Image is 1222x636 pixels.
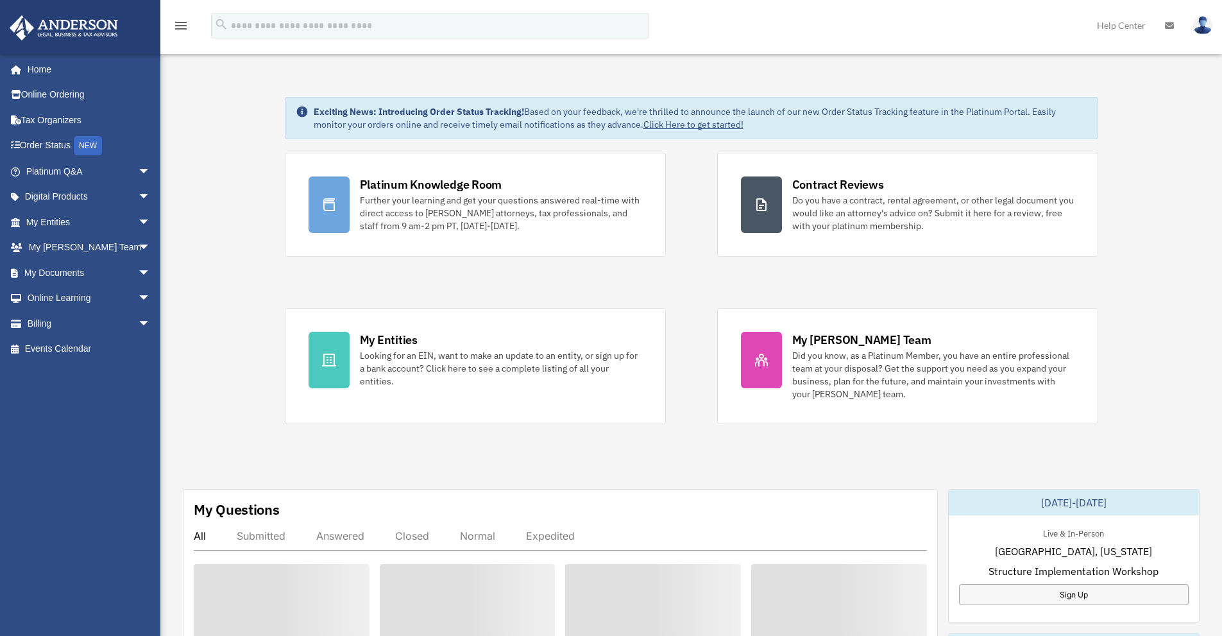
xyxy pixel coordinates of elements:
div: Based on your feedback, we're thrilled to announce the launch of our new Order Status Tracking fe... [314,105,1087,131]
span: arrow_drop_down [138,311,164,337]
a: menu [173,22,189,33]
div: [DATE]-[DATE] [949,490,1199,515]
a: Platinum Q&Aarrow_drop_down [9,159,170,184]
a: Platinum Knowledge Room Further your learning and get your questions answered real-time with dire... [285,153,666,257]
span: Structure Implementation Workshop [989,563,1158,579]
span: arrow_drop_down [138,235,164,261]
div: Further your learning and get your questions answered real-time with direct access to [PERSON_NAM... [360,194,642,232]
a: Sign Up [959,584,1189,605]
div: Submitted [237,529,285,542]
a: Billingarrow_drop_down [9,311,170,336]
span: arrow_drop_down [138,184,164,211]
div: Did you know, as a Platinum Member, you have an entire professional team at your disposal? Get th... [792,349,1074,400]
div: Do you have a contract, rental agreement, or other legal document you would like an attorney's ad... [792,194,1074,232]
div: My Entities [360,332,418,348]
a: My Entities Looking for an EIN, want to make an update to an entity, or sign up for a bank accoun... [285,308,666,424]
a: Click Here to get started! [643,119,743,130]
a: My Documentsarrow_drop_down [9,260,170,286]
div: Normal [460,529,495,542]
span: arrow_drop_down [138,209,164,236]
div: All [194,529,206,542]
a: Tax Organizers [9,107,170,133]
div: My [PERSON_NAME] Team [792,332,931,348]
a: Contract Reviews Do you have a contract, rental agreement, or other legal document you would like... [717,153,1098,257]
div: Platinum Knowledge Room [360,176,502,193]
span: arrow_drop_down [138,260,164,286]
a: My Entitiesarrow_drop_down [9,209,170,235]
i: search [214,17,228,31]
div: Closed [395,529,429,542]
a: Order StatusNEW [9,133,170,159]
span: arrow_drop_down [138,159,164,185]
a: Online Ordering [9,82,170,108]
div: NEW [74,136,102,155]
div: Answered [316,529,364,542]
span: [GEOGRAPHIC_DATA], [US_STATE] [995,544,1152,559]
div: Looking for an EIN, want to make an update to an entity, or sign up for a bank account? Click her... [360,349,642,388]
a: Digital Productsarrow_drop_down [9,184,170,210]
div: My Questions [194,500,280,519]
a: My [PERSON_NAME] Team Did you know, as a Platinum Member, you have an entire professional team at... [717,308,1098,424]
div: Expedited [526,529,575,542]
img: User Pic [1193,16,1212,35]
a: Online Learningarrow_drop_down [9,286,170,311]
strong: Exciting News: Introducing Order Status Tracking! [314,106,524,117]
a: Home [9,56,164,82]
span: arrow_drop_down [138,286,164,312]
div: Contract Reviews [792,176,884,193]
a: Events Calendar [9,336,170,362]
a: My [PERSON_NAME] Teamarrow_drop_down [9,235,170,261]
i: menu [173,18,189,33]
div: Live & In-Person [1033,526,1114,539]
img: Anderson Advisors Platinum Portal [6,15,122,40]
